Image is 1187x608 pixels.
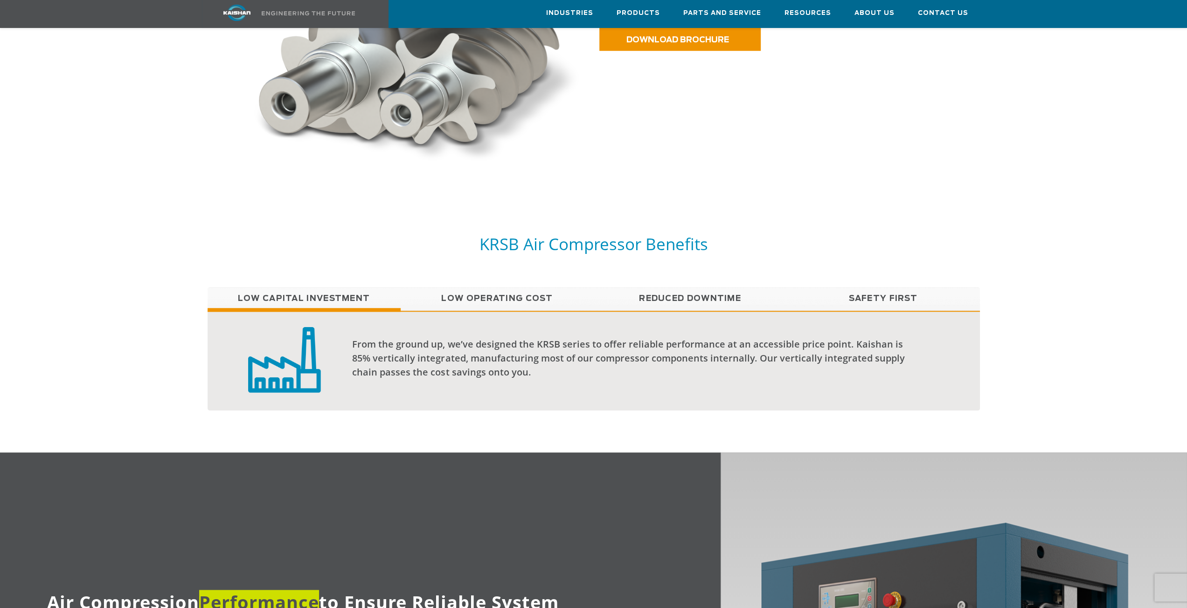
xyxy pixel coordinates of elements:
a: Reduced Downtime [594,287,787,310]
a: Industries [546,0,593,26]
span: Products [617,8,660,19]
span: About Us [854,8,895,19]
img: low capital investment badge [248,326,321,393]
img: kaishan logo [202,5,272,21]
a: Safety First [787,287,980,310]
div: Low Capital Investment [208,311,980,410]
a: About Us [854,0,895,26]
a: Low Capital Investment [208,287,401,310]
span: DOWNLOAD BROCHURE [626,36,729,44]
span: Industries [546,8,593,19]
a: DOWNLOAD BROCHURE [599,27,761,51]
h5: KRSB Air Compressor Benefits [208,233,980,254]
a: Contact Us [918,0,968,26]
span: Resources [784,8,831,19]
span: Contact Us [918,8,968,19]
div: From the ground up, we’ve designed the KRSB series to offer reliable performance at an accessible... [352,337,917,379]
img: Engineering the future [262,11,355,15]
a: Products [617,0,660,26]
a: Parts and Service [683,0,761,26]
span: Parts and Service [683,8,761,19]
a: Resources [784,0,831,26]
a: Low Operating Cost [401,287,594,310]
